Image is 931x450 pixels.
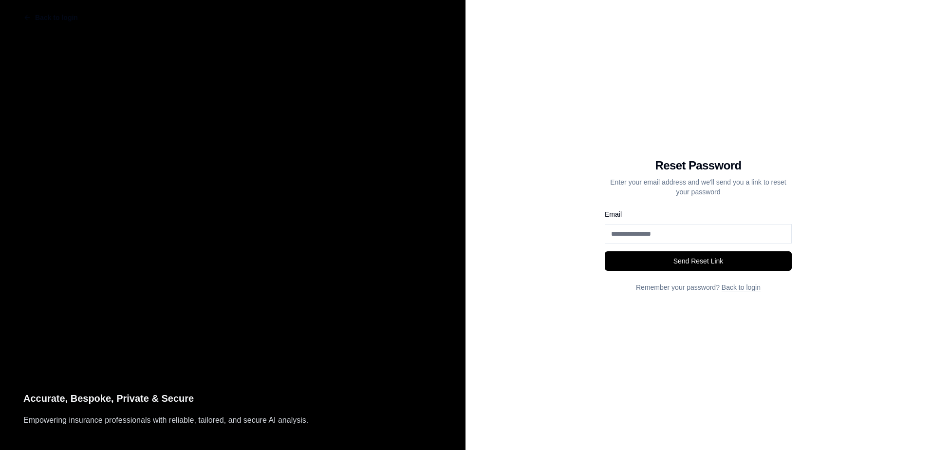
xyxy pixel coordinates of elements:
p: Accurate, Bespoke, Private & Secure [23,391,442,407]
h1: Reset Password [605,158,792,173]
button: Send Reset Link [605,251,792,271]
p: Empowering insurance professionals with reliable, tailored, and secure AI analysis. [23,414,442,427]
p: Remember your password? [605,282,792,292]
a: Back to login [722,283,761,291]
label: Email [605,210,622,218]
button: Back to login [16,8,86,27]
p: Enter your email address and we'll send you a link to reset your password [605,177,792,197]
